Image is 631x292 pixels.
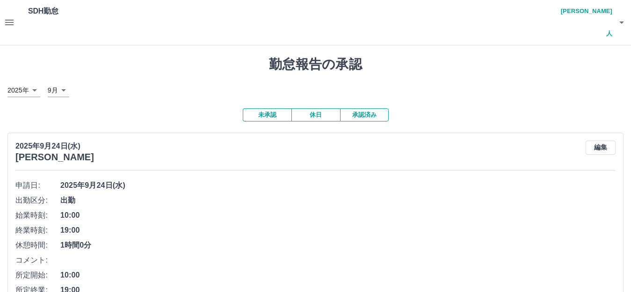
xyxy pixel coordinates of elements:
p: 2025年9月24日(水) [15,141,94,152]
span: 19:00 [60,225,616,236]
span: 所定開始: [15,270,60,281]
span: 1時間0分 [60,240,616,251]
span: 始業時刻: [15,210,60,221]
span: 10:00 [60,270,616,281]
div: 2025年 [7,84,40,97]
button: 未承認 [243,108,291,121]
span: 出勤 [60,195,616,206]
span: コメント: [15,255,60,266]
h1: 勤怠報告の承認 [7,57,624,72]
span: 出勤区分: [15,195,60,206]
button: 承認済み [340,108,389,121]
button: 編集 [586,141,616,155]
span: 10:00 [60,210,616,221]
h3: [PERSON_NAME] [15,152,94,163]
span: 終業時刻: [15,225,60,236]
div: 9月 [48,84,69,97]
button: 休日 [291,108,340,121]
span: 休憩時間: [15,240,60,251]
span: 2025年9月24日(水) [60,180,616,191]
span: 申請日: [15,180,60,191]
